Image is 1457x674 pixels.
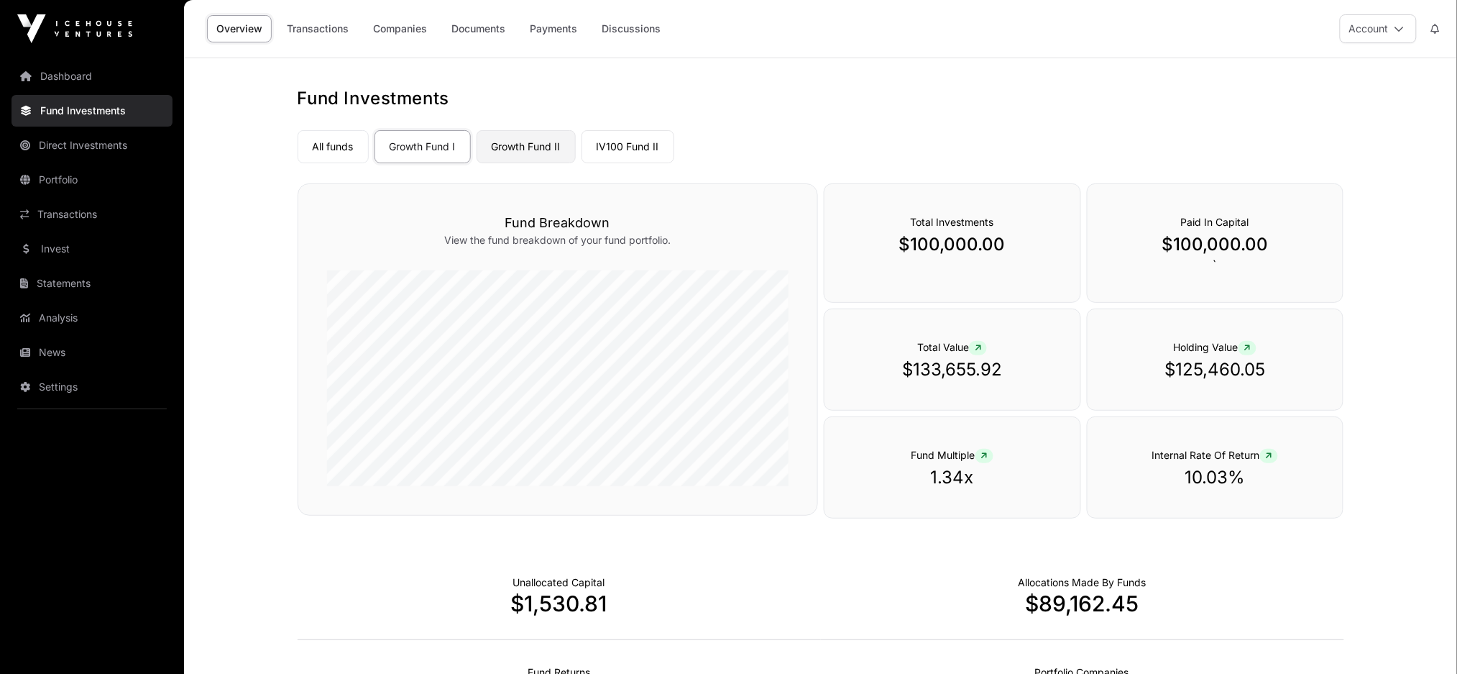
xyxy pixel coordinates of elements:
[1087,183,1344,303] div: `
[12,95,173,127] a: Fund Investments
[1340,14,1417,43] button: Account
[327,233,789,247] p: View the fund breakdown of your fund portfolio.
[1174,341,1256,353] span: Holding Value
[12,337,173,368] a: News
[911,216,994,228] span: Total Investments
[520,15,587,42] a: Payments
[207,15,272,42] a: Overview
[477,130,576,163] a: Growth Fund II
[1116,233,1315,256] p: $100,000.00
[277,15,358,42] a: Transactions
[298,87,1344,110] h1: Fund Investments
[298,130,369,163] a: All funds
[1152,449,1278,461] span: Internal Rate Of Return
[582,130,674,163] a: IV100 Fund II
[821,591,1344,616] p: $89,162.45
[1181,216,1249,228] span: Paid In Capital
[1116,358,1315,381] p: $125,460.05
[853,233,1052,256] p: $100,000.00
[12,199,173,230] a: Transactions
[853,358,1052,381] p: $133,655.92
[12,233,173,265] a: Invest
[327,213,789,233] h3: Fund Breakdown
[12,164,173,196] a: Portfolio
[12,60,173,92] a: Dashboard
[917,341,987,353] span: Total Value
[1385,605,1457,674] iframe: Chat Widget
[513,575,605,590] p: Cash not yet allocated
[12,129,173,161] a: Direct Investments
[12,268,173,299] a: Statements
[12,371,173,403] a: Settings
[592,15,670,42] a: Discussions
[298,591,821,616] p: $1,530.81
[1019,575,1146,590] p: Capital Deployed Into Companies
[12,302,173,334] a: Analysis
[374,130,471,163] a: Growth Fund I
[364,15,436,42] a: Companies
[911,449,993,461] span: Fund Multiple
[17,14,132,43] img: Icehouse Ventures Logo
[1116,466,1315,489] p: 10.03%
[442,15,515,42] a: Documents
[853,466,1052,489] p: 1.34x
